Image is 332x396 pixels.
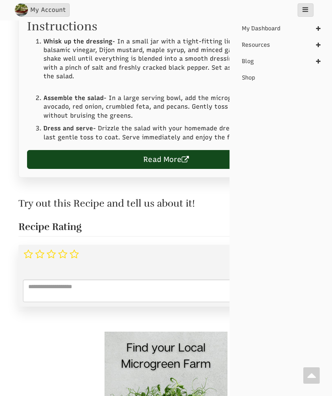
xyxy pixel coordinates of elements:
h2: Instructions [27,16,305,33]
a: Resources [238,37,309,53]
h3: Try out this Recipe and tell us about it! [18,198,314,209]
img: pimage 805 39 photo [15,3,28,16]
p: - Drizzle the salad with your homemade dressing, then give it one last gentle toss to coat. Serve... [43,124,305,142]
a: Read More [27,150,305,169]
button: main_menu [298,3,314,17]
p: - In a large serving bowl, add the microgreens, peach slices, avocado, red onion, crumbled feta, ... [43,94,305,120]
strong: Assemble the salad [43,94,104,102]
h2: Recipe Rating [18,221,314,232]
a: My Dashboard [238,20,309,37]
a: Shop [238,70,309,86]
a: Blog [238,53,309,70]
strong: Whisk up the dressing [43,38,112,45]
button: My Account [18,3,70,17]
p: - In a small jar with a tight-fitting lid, combine the olive oil, balsamic vinegar, Dijon mustard... [43,37,305,90]
strong: Dress and serve [43,125,93,132]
